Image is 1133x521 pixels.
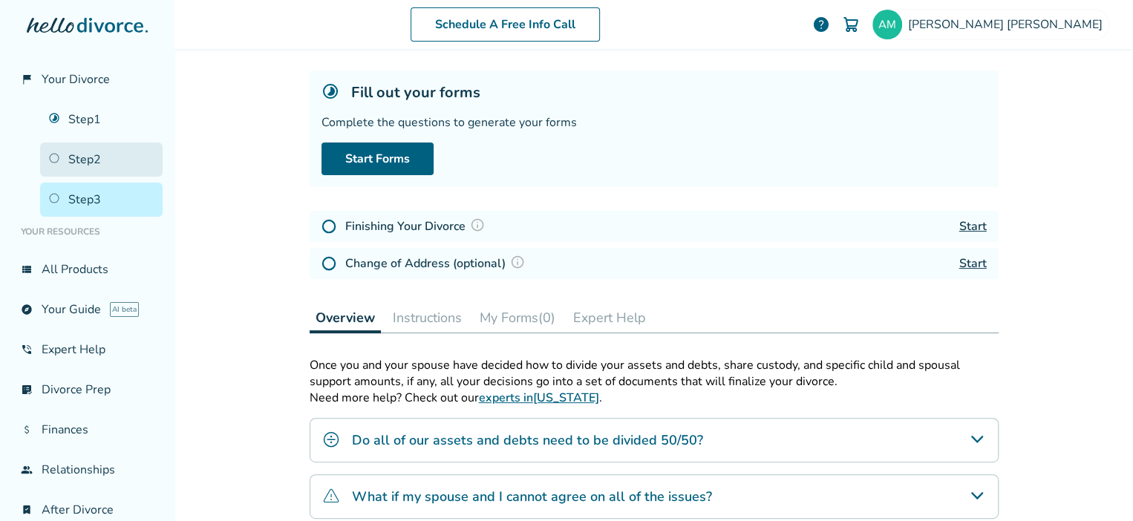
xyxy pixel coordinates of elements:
a: experts in[US_STATE] [479,390,599,406]
div: Complete the questions to generate your forms [321,114,987,131]
h4: Change of Address (optional) [345,254,529,273]
a: Start Forms [321,142,434,175]
a: help [812,16,830,33]
img: Do all of our assets and debts need to be divided 50/50? [322,430,340,448]
iframe: Chat Widget [800,24,1133,521]
p: Once you and your spouse have decided how to divide your assets and debts, share custody, and spe... [310,357,999,390]
h4: What if my spouse and I cannot agree on all of the issues? [352,487,712,506]
h5: Fill out your forms [351,82,480,102]
img: Question Mark [510,255,525,269]
button: Instructions [387,303,468,332]
img: Cart [842,16,860,33]
img: What if my spouse and I cannot agree on all of the issues? [322,487,340,505]
a: Schedule A Free Info Call [411,7,600,42]
div: Do all of our assets and debts need to be divided 50/50? [310,418,999,462]
p: Need more help? Check out our . [310,390,999,406]
h4: Finishing Your Divorce [345,217,489,236]
h4: Do all of our assets and debts need to be divided 50/50? [352,430,703,450]
button: My Forms(0) [474,303,561,332]
span: [PERSON_NAME] [PERSON_NAME] [908,16,1108,33]
img: antoine.mkblinds@gmail.com [872,10,902,39]
button: Overview [310,303,381,333]
img: Not Started [321,219,336,234]
span: bookmark_check [21,504,33,516]
img: Question Mark [470,217,485,232]
img: Not Started [321,256,336,271]
div: What if my spouse and I cannot agree on all of the issues? [310,474,999,519]
button: Expert Help [567,303,652,332]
